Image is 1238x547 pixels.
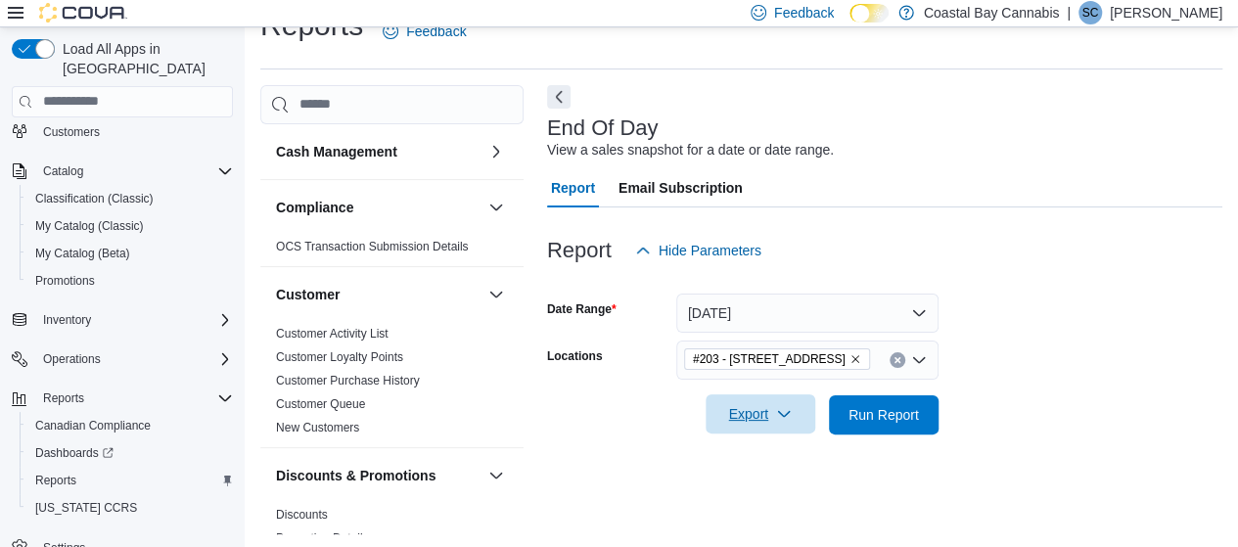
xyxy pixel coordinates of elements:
button: Canadian Compliance [20,412,241,439]
h3: End Of Day [547,116,659,140]
a: OCS Transaction Submission Details [276,240,469,253]
span: Inventory [43,312,91,328]
span: Reports [35,387,233,410]
a: Customer Activity List [276,327,389,341]
a: Customer Loyalty Points [276,350,403,364]
span: Feedback [406,22,466,41]
button: Discounts & Promotions [276,466,481,485]
span: Discounts [276,507,328,523]
button: Compliance [484,196,508,219]
span: Email Subscription [619,168,743,207]
span: Customer Queue [276,396,365,412]
button: Run Report [829,395,939,434]
label: Date Range [547,301,617,317]
button: My Catalog (Classic) [20,212,241,240]
a: Feedback [375,12,474,51]
button: Customer [484,283,508,306]
span: Reports [43,390,84,406]
h3: Report [547,239,612,262]
button: [DATE] [676,294,939,333]
span: #203 - [STREET_ADDRESS] [693,349,846,369]
button: Clear input [890,352,905,368]
span: Customers [43,124,100,140]
a: Customers [35,120,108,144]
span: Dashboards [35,445,114,461]
button: Compliance [276,198,481,217]
a: My Catalog (Classic) [27,214,152,238]
p: | [1067,1,1071,24]
span: Hide Parameters [659,241,761,260]
span: [US_STATE] CCRS [35,500,137,516]
label: Locations [547,348,603,364]
span: Operations [43,351,101,367]
a: Dashboards [27,441,121,465]
span: Operations [35,347,233,371]
span: Canadian Compliance [27,414,233,437]
button: My Catalog (Beta) [20,240,241,267]
span: My Catalog (Beta) [35,246,130,261]
button: Reports [4,385,241,412]
div: View a sales snapshot for a date or date range. [547,140,834,160]
h3: Compliance [276,198,353,217]
span: My Catalog (Classic) [35,218,144,234]
span: Inventory [35,308,233,332]
a: Classification (Classic) [27,187,161,210]
span: Dashboards [27,441,233,465]
a: Discounts [276,508,328,522]
a: Dashboards [20,439,241,467]
a: Promotion Details [276,531,369,545]
input: Dark Mode [849,4,888,23]
h3: Discounts & Promotions [276,466,436,485]
span: Report [551,168,595,207]
button: Catalog [4,158,241,185]
a: Promotions [27,269,103,293]
button: Classification (Classic) [20,185,241,212]
button: Operations [4,345,241,373]
span: Load All Apps in [GEOGRAPHIC_DATA] [55,39,233,78]
a: Canadian Compliance [27,414,159,437]
span: Promotions [27,269,233,293]
img: Cova [39,3,127,23]
span: Customers [35,118,233,143]
span: Run Report [848,405,919,425]
button: Hide Parameters [627,231,769,270]
span: Customer Activity List [276,326,389,342]
button: Inventory [35,308,99,332]
button: Cash Management [276,142,481,161]
span: Feedback [774,3,834,23]
button: Cash Management [484,140,508,163]
button: Catalog [35,160,91,183]
a: My Catalog (Beta) [27,242,138,265]
span: Canadian Compliance [35,418,151,433]
button: Promotions [20,267,241,295]
span: Washington CCRS [27,496,233,520]
span: SC [1082,1,1099,24]
span: Promotion Details [276,530,369,546]
span: Promotions [35,273,95,289]
a: Reports [27,469,84,492]
button: Remove #203 - 442 Marine Dr. from selection in this group [849,353,861,365]
span: OCS Transaction Submission Details [276,239,469,254]
button: [US_STATE] CCRS [20,494,241,522]
span: My Catalog (Classic) [27,214,233,238]
span: Customer Purchase History [276,373,420,388]
span: Reports [35,473,76,488]
span: Classification (Classic) [27,187,233,210]
a: Customer Queue [276,397,365,411]
a: New Customers [276,421,359,434]
p: [PERSON_NAME] [1110,1,1222,24]
button: Operations [35,347,109,371]
div: Compliance [260,235,524,266]
span: New Customers [276,420,359,435]
button: Discounts & Promotions [484,464,508,487]
span: Classification (Classic) [35,191,154,206]
div: Sam Cornish [1078,1,1102,24]
h3: Cash Management [276,142,397,161]
span: Export [717,394,803,433]
button: Reports [20,467,241,494]
span: Reports [27,469,233,492]
div: Customer [260,322,524,447]
button: Reports [35,387,92,410]
p: Coastal Bay Cannabis [924,1,1060,24]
